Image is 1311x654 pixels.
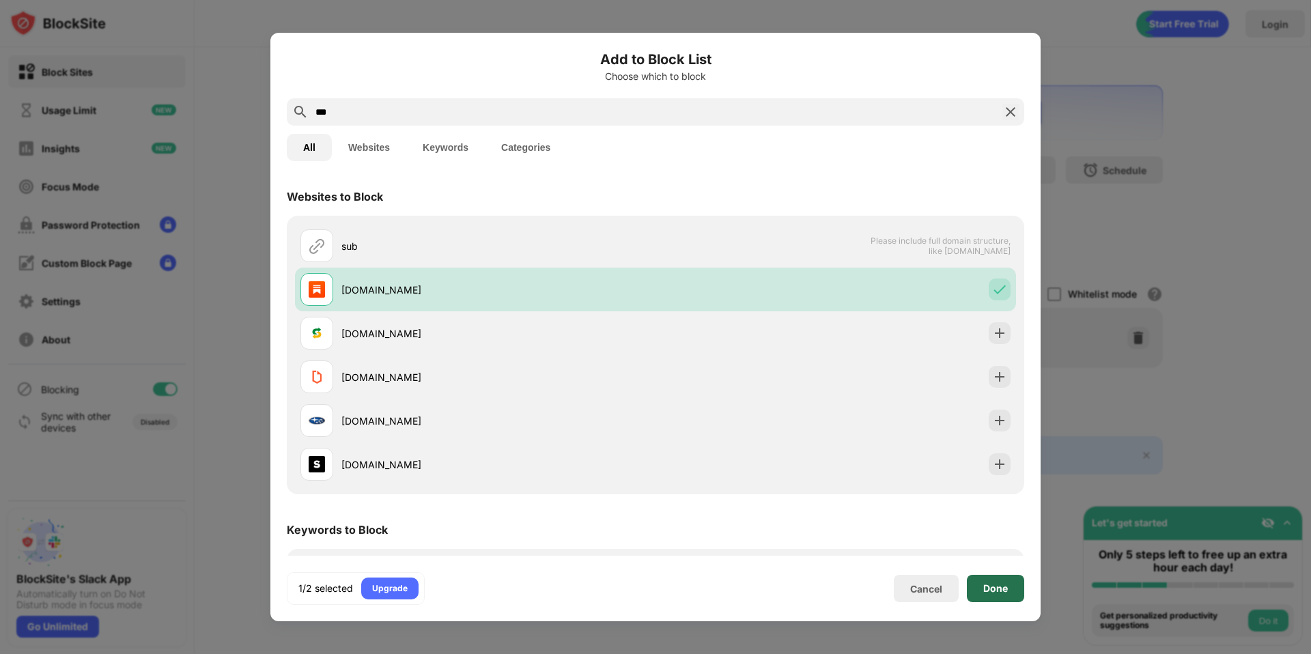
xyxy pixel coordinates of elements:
[341,414,655,428] div: [DOMAIN_NAME]
[309,412,325,429] img: favicons
[372,582,408,595] div: Upgrade
[1002,104,1019,120] img: search-close
[341,283,655,297] div: [DOMAIN_NAME]
[341,239,655,253] div: sub
[309,325,325,341] img: favicons
[287,134,332,161] button: All
[309,456,325,472] img: favicons
[298,582,353,595] div: 1/2 selected
[485,134,567,161] button: Categories
[309,281,325,298] img: favicons
[341,326,655,341] div: [DOMAIN_NAME]
[341,457,655,472] div: [DOMAIN_NAME]
[341,370,655,384] div: [DOMAIN_NAME]
[287,523,388,537] div: Keywords to Block
[983,583,1008,594] div: Done
[332,134,406,161] button: Websites
[287,71,1024,82] div: Choose which to block
[309,238,325,254] img: url.svg
[910,583,942,595] div: Cancel
[287,49,1024,70] h6: Add to Block List
[287,190,383,203] div: Websites to Block
[309,369,325,385] img: favicons
[406,134,485,161] button: Keywords
[292,104,309,120] img: search.svg
[870,236,1011,256] span: Please include full domain structure, like [DOMAIN_NAME]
